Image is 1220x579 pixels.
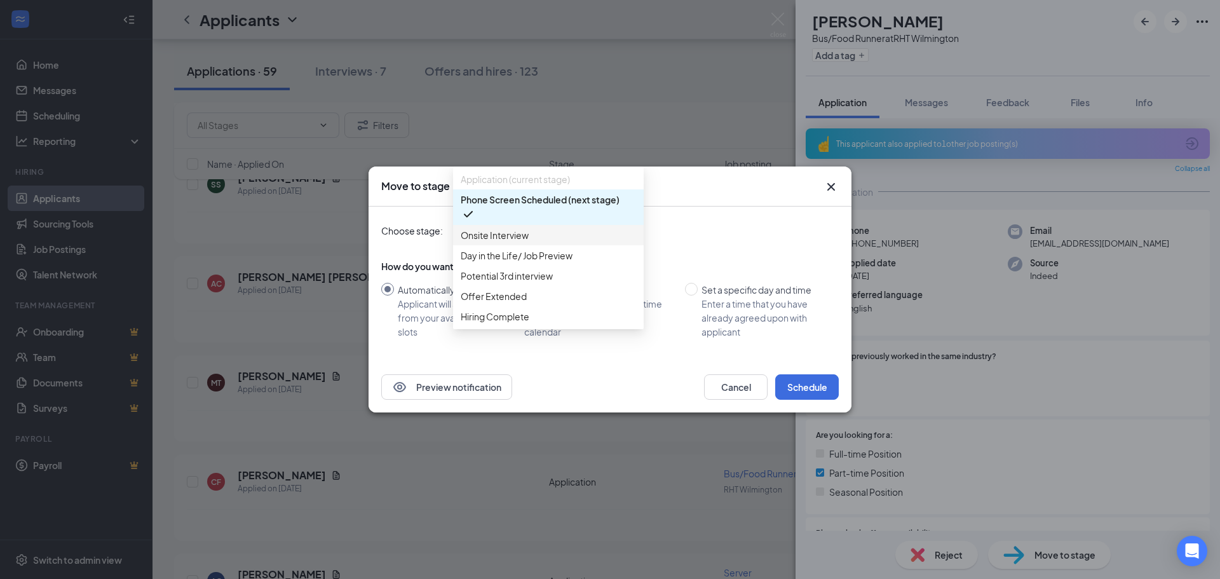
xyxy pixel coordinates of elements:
[701,297,829,339] div: Enter a time that you have already agreed upon with applicant
[381,260,839,273] div: How do you want to schedule time with the applicant?
[398,297,498,339] div: Applicant will select from your available time slots
[461,228,529,242] span: Onsite Interview
[461,172,570,186] span: Application (current stage)
[381,179,450,193] h3: Move to stage
[701,283,829,297] div: Set a specific day and time
[381,224,443,238] span: Choose stage:
[461,207,476,222] svg: Checkmark
[823,179,839,194] button: Close
[1177,536,1207,566] div: Open Intercom Messenger
[461,193,620,207] span: Phone Screen Scheduled (next stage)
[381,374,512,400] button: EyePreview notification
[704,374,768,400] button: Cancel
[461,269,553,283] span: Potential 3rd interview
[461,289,527,303] span: Offer Extended
[823,179,839,194] svg: Cross
[392,379,407,395] svg: Eye
[461,249,573,262] span: Day in the Life/ Job Preview
[775,374,839,400] button: Schedule
[398,283,498,297] div: Automatically
[461,310,529,324] span: Hiring Complete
